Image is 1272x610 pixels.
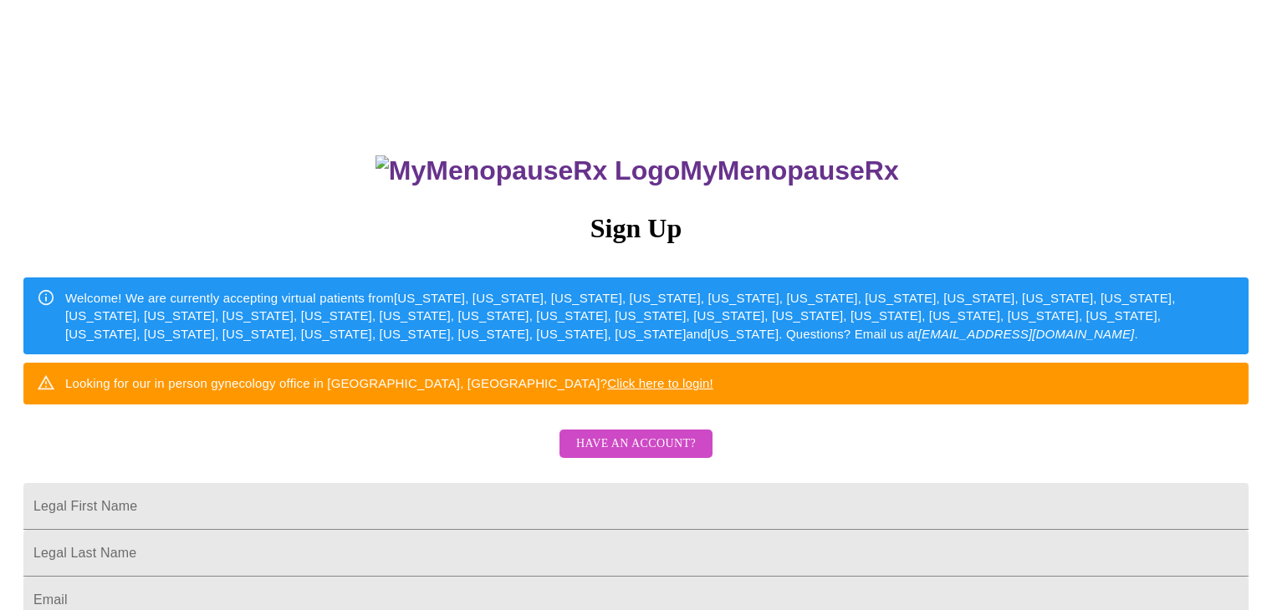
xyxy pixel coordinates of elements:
[65,368,713,399] div: Looking for our in person gynecology office in [GEOGRAPHIC_DATA], [GEOGRAPHIC_DATA]?
[375,155,680,186] img: MyMenopauseRx Logo
[559,430,713,459] button: Have an account?
[65,282,1235,349] div: Welcome! We are currently accepting virtual patients from [US_STATE], [US_STATE], [US_STATE], [US...
[607,376,713,390] a: Click here to login!
[576,434,696,455] span: Have an account?
[918,327,1135,341] em: [EMAIL_ADDRESS][DOMAIN_NAME]
[555,448,717,462] a: Have an account?
[26,155,1249,186] h3: MyMenopauseRx
[23,213,1249,244] h3: Sign Up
